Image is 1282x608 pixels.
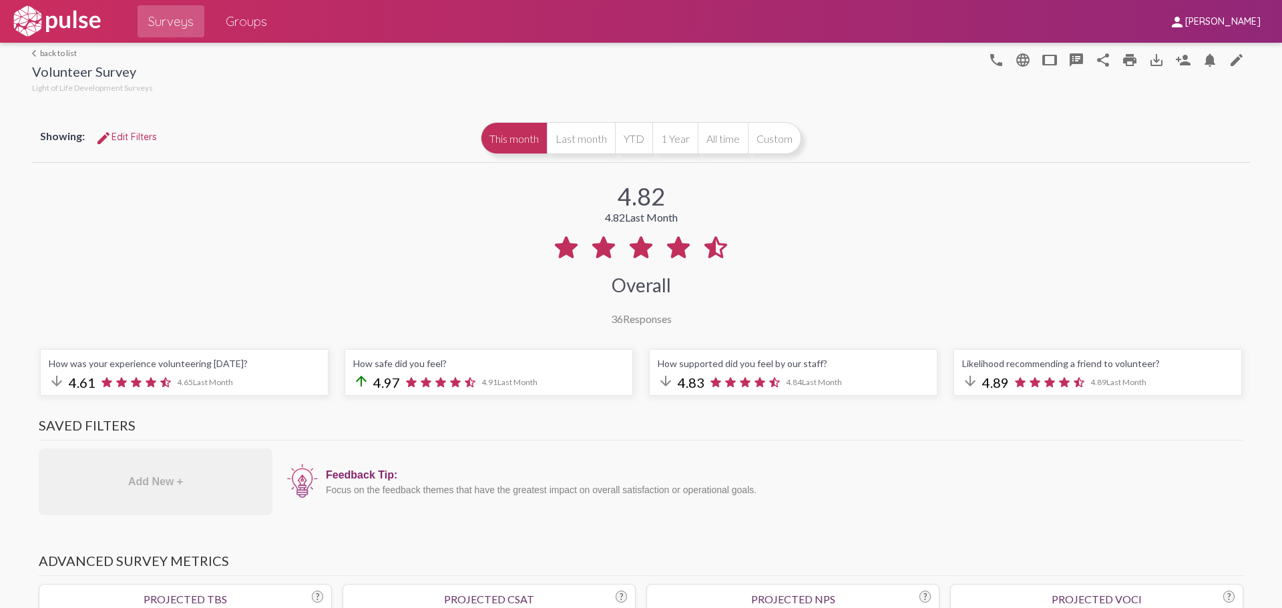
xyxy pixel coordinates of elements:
[497,377,538,387] span: Last Month
[1015,52,1031,68] mat-icon: language
[1229,52,1245,68] mat-icon: language
[138,5,204,37] a: Surveys
[748,122,801,154] button: Custom
[39,448,272,515] div: Add New +
[85,125,168,149] button: Edit FiltersEdit Filters
[326,485,1237,495] div: Focus on the feedback themes that have the greatest impact on overall satisfaction or operational...
[351,593,627,605] div: Projected CSAT
[625,211,678,224] span: Last Month
[786,377,842,387] span: 4.84
[1223,591,1235,603] div: ?
[983,46,1010,73] button: language
[1122,52,1138,68] mat-icon: print
[353,373,369,389] mat-icon: arrow_upward
[1158,9,1271,33] button: [PERSON_NAME]
[658,358,929,369] div: How supported did you feel by our staff?
[652,122,698,154] button: 1 Year
[353,358,624,369] div: How safe did you feel?
[618,182,665,211] div: 4.82
[698,122,748,154] button: All time
[215,5,278,37] a: Groups
[1090,46,1116,73] button: Share
[802,377,842,387] span: Last Month
[962,358,1233,369] div: Likelihood recommending a friend to volunteer?
[286,463,319,500] img: icon12.png
[1197,46,1223,73] button: Bell
[11,5,103,38] img: white-logo.svg
[1143,46,1170,73] button: Download
[611,312,623,325] span: 36
[148,9,194,33] span: Surveys
[1223,46,1250,73] a: language
[982,374,1009,390] span: 4.89
[1106,377,1146,387] span: Last Month
[615,122,652,154] button: YTD
[32,49,40,57] mat-icon: arrow_back_ios
[95,130,112,146] mat-icon: Edit Filters
[1010,46,1036,73] button: language
[919,591,931,603] div: ?
[193,377,233,387] span: Last Month
[1042,52,1058,68] mat-icon: tablet
[1148,52,1164,68] mat-icon: Download
[49,358,320,369] div: How was your experience volunteering [DATE]?
[1063,46,1090,73] button: speaker_notes
[1090,377,1146,387] span: 4.89
[1116,46,1143,73] a: print
[1068,52,1084,68] mat-icon: speaker_notes
[1169,14,1185,30] mat-icon: person
[47,593,323,605] div: Projected TBS
[1170,46,1197,73] button: Person
[39,417,1243,440] h3: Saved Filters
[39,553,1243,576] h3: Advanced Survey Metrics
[959,593,1235,605] div: Projected VoCI
[616,591,627,603] div: ?
[547,122,615,154] button: Last month
[1185,16,1261,28] span: [PERSON_NAME]
[1036,46,1063,73] button: tablet
[1202,52,1218,68] mat-icon: Bell
[49,373,65,389] mat-icon: arrow_downward
[1095,52,1111,68] mat-icon: Share
[32,48,153,58] a: back to list
[32,83,153,93] span: Light of Life Development Surveys
[177,377,233,387] span: 4.65
[95,131,157,143] span: Edit Filters
[40,129,85,142] span: Showing:
[962,373,978,389] mat-icon: arrow_downward
[655,593,931,605] div: Projected NPS
[312,591,323,603] div: ?
[612,274,671,296] div: Overall
[1175,52,1191,68] mat-icon: Person
[658,373,674,389] mat-icon: arrow_downward
[481,377,538,387] span: 4.91
[988,52,1004,68] mat-icon: language
[373,374,400,390] span: 4.97
[226,9,267,33] span: Groups
[678,374,704,390] span: 4.83
[605,211,678,224] div: 4.82
[481,122,547,154] button: This month
[326,469,1237,481] div: Feedback Tip:
[69,374,95,390] span: 4.61
[32,63,153,83] div: Volunteer Survey
[611,312,672,325] div: Responses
